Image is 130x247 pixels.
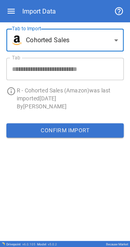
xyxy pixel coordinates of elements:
[12,25,41,32] label: Tab to Import
[6,86,16,96] span: info_outline
[22,8,56,15] div: Import Data
[6,242,35,246] div: Drivepoint
[37,242,57,246] div: Model
[22,242,35,246] span: v 6.0.105
[12,54,20,61] label: Tab
[12,35,22,45] img: brand icon not found
[106,242,128,246] div: Because Market
[17,86,124,102] p: R - Cohorted Sales (Amazon) was last imported [DATE]
[26,35,69,45] span: Cohorted Sales
[2,242,5,245] img: Drivepoint
[17,102,124,110] p: By [PERSON_NAME]
[6,123,124,137] button: Confirm Import
[48,242,57,246] span: v 5.0.2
